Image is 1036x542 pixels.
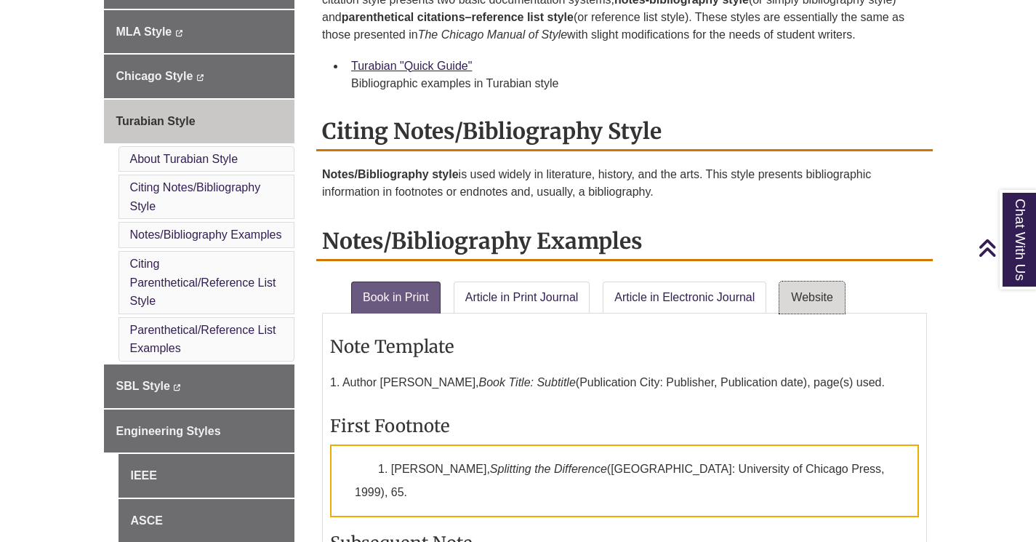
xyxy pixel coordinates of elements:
[116,115,196,127] span: Turabian Style
[116,380,170,392] span: SBL Style
[603,282,766,314] a: Article in Electronic Journal
[104,55,295,98] a: Chicago Style
[104,364,295,408] a: SBL Style
[351,75,921,92] div: Bibliographic examples in Turabian style
[130,181,261,212] a: Citing Notes/Bibliography Style
[104,10,295,54] a: MLA Style
[116,425,221,437] span: Engineering Styles
[116,25,172,38] span: MLA Style
[351,282,441,314] a: Book in Print
[330,445,919,517] p: 1. [PERSON_NAME], ([GEOGRAPHIC_DATA]: University of Chicago Press, 1999), 65.
[316,223,933,261] h2: Notes/Bibliography Examples
[779,282,845,314] a: Website
[116,70,193,82] span: Chicago Style
[130,324,276,355] a: Parenthetical/Reference List Examples
[978,238,1032,258] a: Back to Top
[322,168,459,180] strong: Notes/Bibliography style
[342,11,574,23] strong: parenthetical citations–reference list style
[490,463,607,475] em: Splitting the Difference
[479,376,576,388] em: Book Title: Subtitle
[104,410,295,453] a: Engineering Styles
[418,28,567,41] em: The Chicago Manual of Style
[351,60,472,72] a: Turabian "Quick Guide"
[104,100,295,143] a: Turabian Style
[196,74,204,81] i: This link opens in a new window
[330,415,919,437] h3: First Footnote
[322,166,927,201] p: is used widely in literature, history, and the arts. This style presents bibliographic informatio...
[130,258,276,307] a: Citing Parenthetical/Reference List Style
[454,282,590,314] a: Article in Print Journal
[130,228,282,241] a: Notes/Bibliography Examples
[173,384,181,391] i: This link opens in a new window
[330,335,919,358] h3: Note Template
[175,30,183,36] i: This link opens in a new window
[119,454,295,498] a: IEEE
[330,365,919,400] p: 1. Author [PERSON_NAME], (Publication City: Publisher, Publication date), page(s) used.
[316,113,933,151] h2: Citing Notes/Bibliography Style
[130,153,238,165] a: About Turabian Style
